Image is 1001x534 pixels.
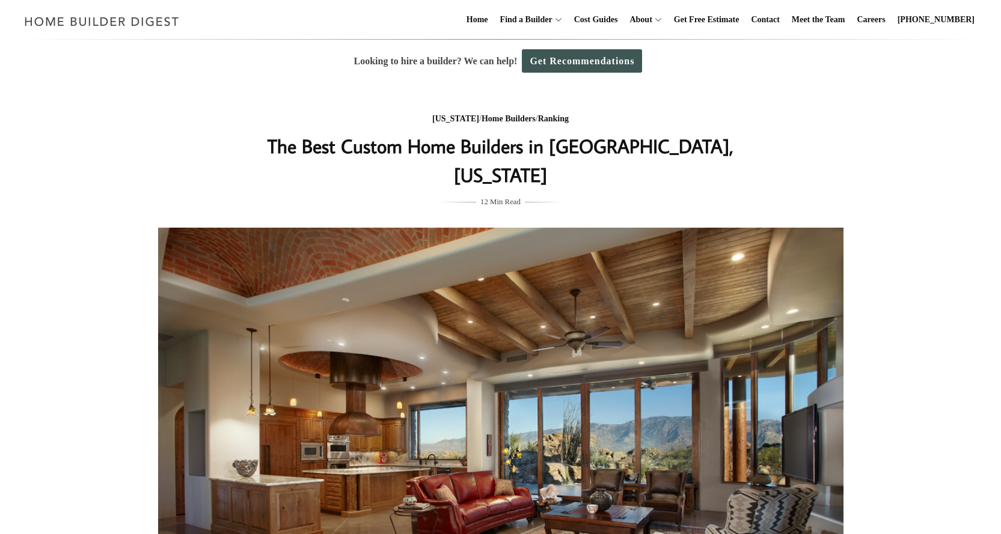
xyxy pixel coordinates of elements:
[495,1,553,39] a: Find a Builder
[787,1,850,39] a: Meet the Team
[482,114,536,123] a: Home Builders
[261,112,741,127] div: / /
[261,132,741,189] h1: The Best Custom Home Builders in [GEOGRAPHIC_DATA], [US_STATE]
[893,1,979,39] a: [PHONE_NUMBER]
[625,1,652,39] a: About
[853,1,890,39] a: Careers
[462,1,493,39] a: Home
[538,114,569,123] a: Ranking
[746,1,784,39] a: Contact
[480,195,521,208] span: 12 Min Read
[19,10,185,33] img: Home Builder Digest
[522,49,642,73] a: Get Recommendations
[669,1,744,39] a: Get Free Estimate
[569,1,623,39] a: Cost Guides
[432,114,479,123] a: [US_STATE]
